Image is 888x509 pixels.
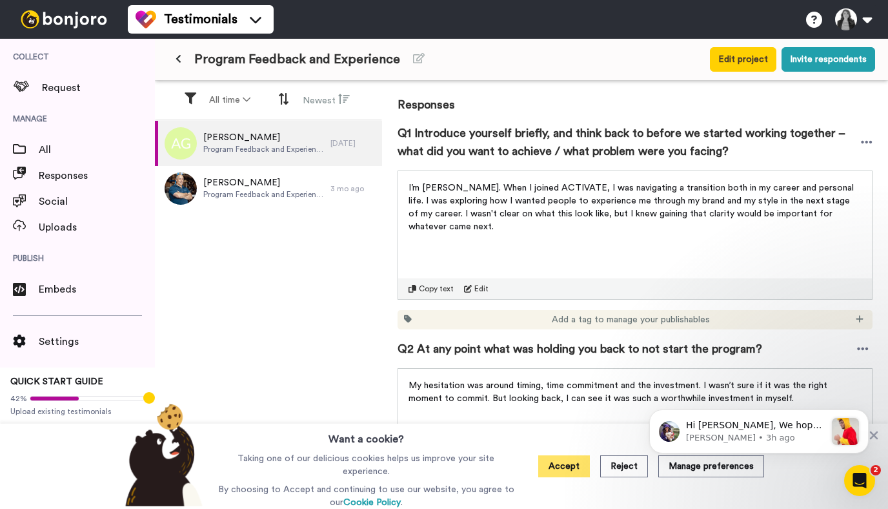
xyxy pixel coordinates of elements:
span: QUICK START GUIDE [10,377,103,386]
span: All [39,142,155,158]
span: Program Feedback and Experience [203,144,324,154]
a: [PERSON_NAME]Program Feedback and Experience[DATE] [155,121,382,166]
span: Program Feedback and Experience [203,189,324,200]
a: Cookie Policy [343,498,401,507]
span: Embeds [39,282,155,297]
div: [DATE] [330,138,376,149]
button: Edit project [710,47,776,72]
span: [PERSON_NAME] [203,176,324,189]
span: Upload existing testimonials [10,406,145,417]
img: tm-color.svg [136,9,156,30]
span: Add a tag to manage your publishables [552,313,710,326]
a: [PERSON_NAME]Program Feedback and Experience3 mo ago [155,166,382,211]
iframe: Intercom live chat [844,465,875,496]
span: Q2 At any point what was holding you back to not start the program? [398,340,762,358]
iframe: Intercom notifications message [630,384,888,474]
span: 2 [871,465,881,475]
span: Settings [39,334,155,349]
span: Responses [398,80,873,114]
span: Q1 Introduce yourself briefly, and think back to before we started working together – what did yo... [398,124,861,160]
p: By choosing to Accept and continuing to use our website, you agree to our . [215,483,518,509]
span: [PERSON_NAME] [203,131,324,144]
button: Reject [600,455,648,477]
button: Invite respondents [782,47,875,72]
span: Social [39,194,155,209]
img: ag.png [165,127,197,160]
span: Testimonials [164,10,237,28]
div: 3 mo ago [330,183,376,194]
img: bear-with-cookie.png [114,403,209,506]
span: Uploads [39,220,155,235]
button: Accept [538,455,590,477]
span: Copy text [419,284,454,294]
button: Newest [295,88,358,112]
span: Responses [39,168,155,183]
h3: Want a cookie? [328,424,404,447]
img: fabe874d-4792-46c2-97a0-ebaafba4c3b4.png [165,172,197,205]
img: bj-logo-header-white.svg [15,10,112,28]
button: All time [201,88,258,112]
div: Tooltip anchor [143,392,155,404]
span: Program Feedback and Experience [194,50,400,68]
span: My hesitation was around timing, time commitment and the investment. I wasn’t sure if it was the ... [409,381,830,403]
span: Request [42,80,155,96]
span: 42% [10,393,27,404]
span: I’m [PERSON_NAME]. When I joined ACTIVATE, I was navigating a transition both in my career and pe... [409,183,856,231]
p: Taking one of our delicious cookies helps us improve your site experience. [215,452,518,478]
span: Edit [474,284,489,294]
